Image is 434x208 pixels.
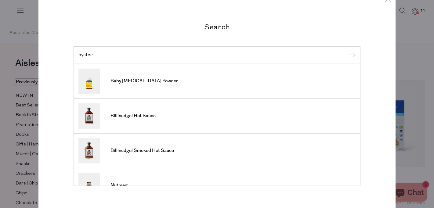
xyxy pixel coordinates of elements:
[78,68,100,94] img: Baby Teething Powder
[78,173,100,198] img: Nutmeg
[110,113,156,119] span: Billinudgel Hot Sauce
[78,138,100,163] img: Billinudgel Smoked Hot Sauce
[78,138,356,163] a: Billinudgel Smoked Hot Sauce
[110,78,178,84] span: Baby [MEDICAL_DATA] Powder
[78,103,100,128] img: Billinudgel Hot Sauce
[78,53,356,57] input: Search
[78,173,356,198] a: Nutmeg
[78,103,356,128] a: Billinudgel Hot Sauce
[110,182,128,188] span: Nutmeg
[74,22,360,31] h2: Search
[110,148,174,154] span: Billinudgel Smoked Hot Sauce
[78,68,356,94] a: Baby [MEDICAL_DATA] Powder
